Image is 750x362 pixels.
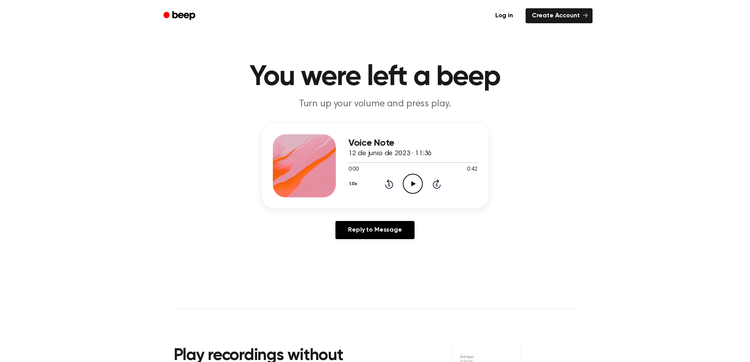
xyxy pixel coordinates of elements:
[487,7,521,25] a: Log in
[224,98,526,111] p: Turn up your volume and press play.
[348,150,432,157] span: 12 de junio de 2023 · 11:36
[526,8,593,23] a: Create Account
[467,165,477,174] span: 0:42
[348,138,478,149] h3: Voice Note
[174,63,577,91] h1: You were left a beep
[335,221,414,239] a: Reply to Message
[158,8,202,24] a: Beep
[348,165,359,174] span: 0:00
[348,177,360,191] button: 1.0x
